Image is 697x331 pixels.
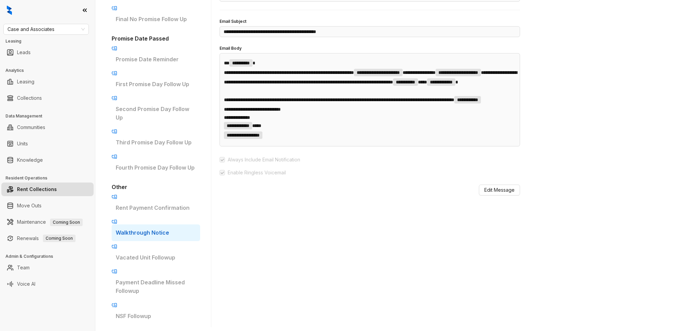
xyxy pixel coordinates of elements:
h3: Admin & Configurations [5,253,95,259]
h3: Leasing [5,38,95,44]
span: Always Include Email Notification [225,156,303,163]
li: Communities [1,121,94,134]
h3: Other [112,183,200,191]
p: Vacated Unit Followup [116,253,196,262]
p: First Promise Day Follow Up [116,80,196,89]
li: Move Outs [1,199,94,212]
span: Coming Soon [43,235,76,242]
li: Rent Collections [1,183,94,196]
a: Team [17,261,30,274]
span: Coming Soon [50,219,83,226]
h3: Data Management [5,113,95,119]
h4: Email Body [220,45,520,52]
li: Leads [1,46,94,59]
h3: Resident Operations [5,175,95,181]
p: Walkthrough Notice [116,228,196,237]
li: Renewals [1,232,94,245]
a: Voice AI [17,277,35,291]
li: Team [1,261,94,274]
p: Final No Promise Follow Up [116,15,196,23]
a: Knowledge [17,153,43,167]
p: Promise Date Reminder [116,55,196,64]
p: Payment Deadline Missed Followup [116,278,196,295]
p: Third Promise Day Follow Up [116,138,196,147]
li: Leasing [1,75,94,89]
li: Knowledge [1,153,94,167]
img: logo [7,5,12,15]
button: Edit Message [479,185,520,195]
li: Units [1,137,94,151]
a: Rent Collections [17,183,57,196]
a: Collections [17,91,42,105]
a: RenewalsComing Soon [17,232,76,245]
a: Units [17,137,28,151]
a: Leasing [17,75,34,89]
a: Leads [17,46,31,59]
li: Voice AI [1,277,94,291]
h3: Promise Date Passed [112,34,200,43]
li: Collections [1,91,94,105]
span: Edit Message [484,186,515,194]
a: Communities [17,121,45,134]
span: Case and Associates [7,24,85,34]
a: Move Outs [17,199,42,212]
p: Fourth Promise Day Follow Up [116,163,196,172]
li: Maintenance [1,215,94,229]
p: Rent Payment Confirmation [116,204,196,212]
span: Enable Ringless Voicemail [225,169,289,176]
p: Second Promise Day Follow Up [116,105,196,122]
h3: Analytics [5,67,95,74]
h4: Email Subject [220,18,520,25]
p: NSF Followup [116,312,196,320]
